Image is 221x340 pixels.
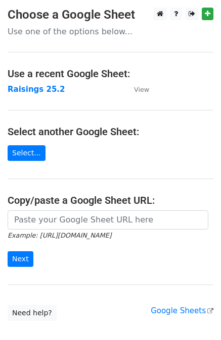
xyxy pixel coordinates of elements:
[8,232,111,239] small: Example: [URL][DOMAIN_NAME]
[8,68,213,80] h4: Use a recent Google Sheet:
[8,85,65,94] a: Raisings 25.2
[8,8,213,22] h3: Choose a Google Sheet
[134,86,149,93] small: View
[151,306,213,315] a: Google Sheets
[8,26,213,37] p: Use one of the options below...
[8,210,208,230] input: Paste your Google Sheet URL here
[8,194,213,206] h4: Copy/paste a Google Sheet URL:
[8,251,33,267] input: Next
[8,305,57,321] a: Need help?
[8,145,46,161] a: Select...
[124,85,149,94] a: View
[8,126,213,138] h4: Select another Google Sheet:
